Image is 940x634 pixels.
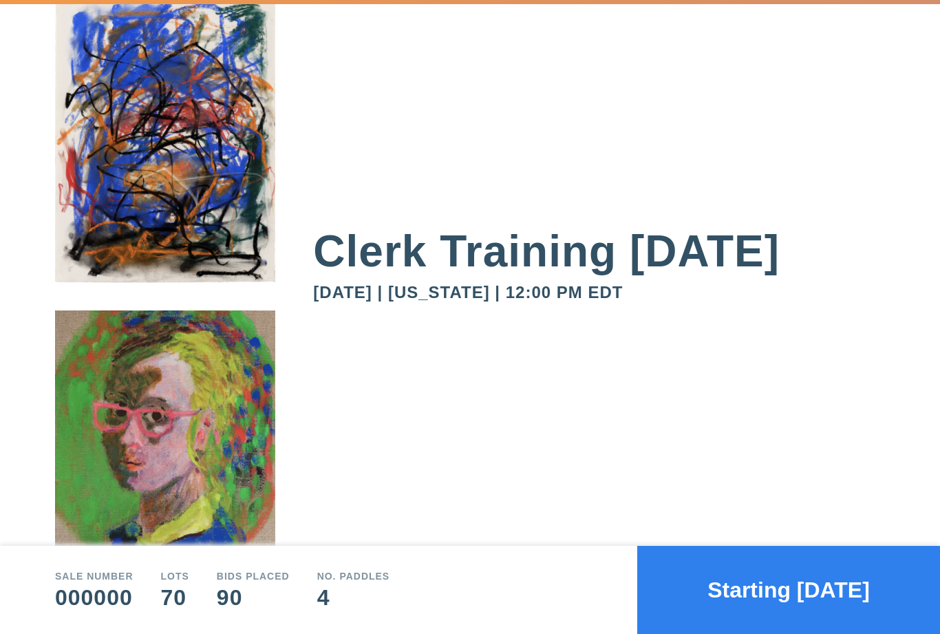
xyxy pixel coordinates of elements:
[317,571,390,581] div: No. Paddles
[217,587,290,609] div: 90
[161,587,189,609] div: 70
[313,229,885,273] div: Clerk Training [DATE]
[55,310,275,594] img: small
[161,571,189,581] div: Lots
[313,284,885,301] div: [DATE] | [US_STATE] | 12:00 PM EDT
[637,546,940,634] button: Starting [DATE]
[55,571,133,581] div: Sale number
[55,587,133,609] div: 000000
[317,587,390,609] div: 4
[217,571,290,581] div: Bids Placed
